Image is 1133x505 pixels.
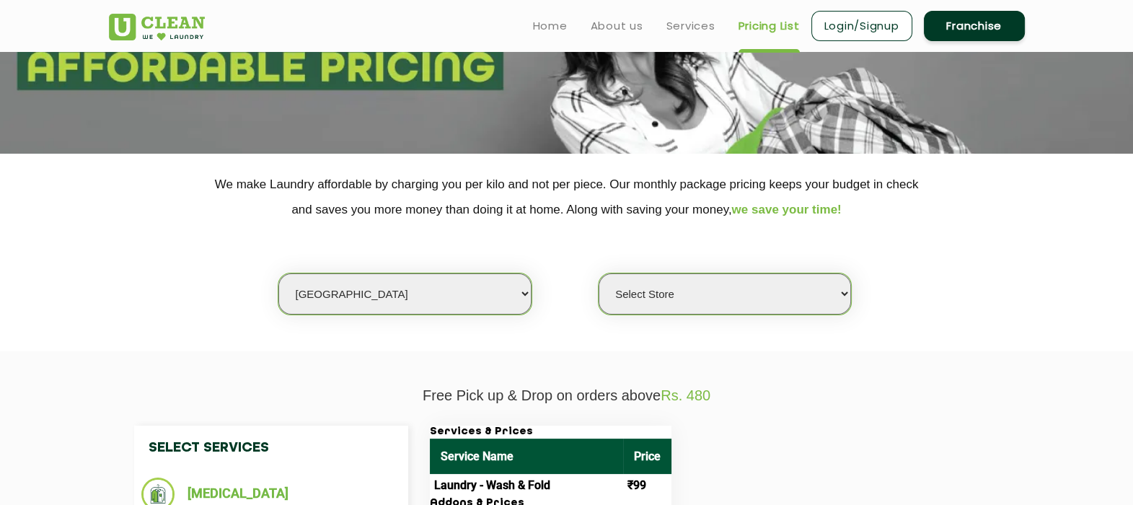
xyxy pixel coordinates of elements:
[109,14,205,40] img: UClean Laundry and Dry Cleaning
[732,203,842,216] span: we save your time!
[924,11,1025,41] a: Franchise
[430,439,623,474] th: Service Name
[109,172,1025,222] p: We make Laundry affordable by charging you per kilo and not per piece. Our monthly package pricin...
[666,17,715,35] a: Services
[623,474,671,497] td: ₹99
[533,17,568,35] a: Home
[661,387,710,403] span: Rs. 480
[430,474,623,497] td: Laundry - Wash & Fold
[430,426,671,439] h3: Services & Prices
[109,387,1025,404] p: Free Pick up & Drop on orders above
[623,439,671,474] th: Price
[739,17,800,35] a: Pricing List
[811,11,912,41] a: Login/Signup
[134,426,408,470] h4: Select Services
[591,17,643,35] a: About us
